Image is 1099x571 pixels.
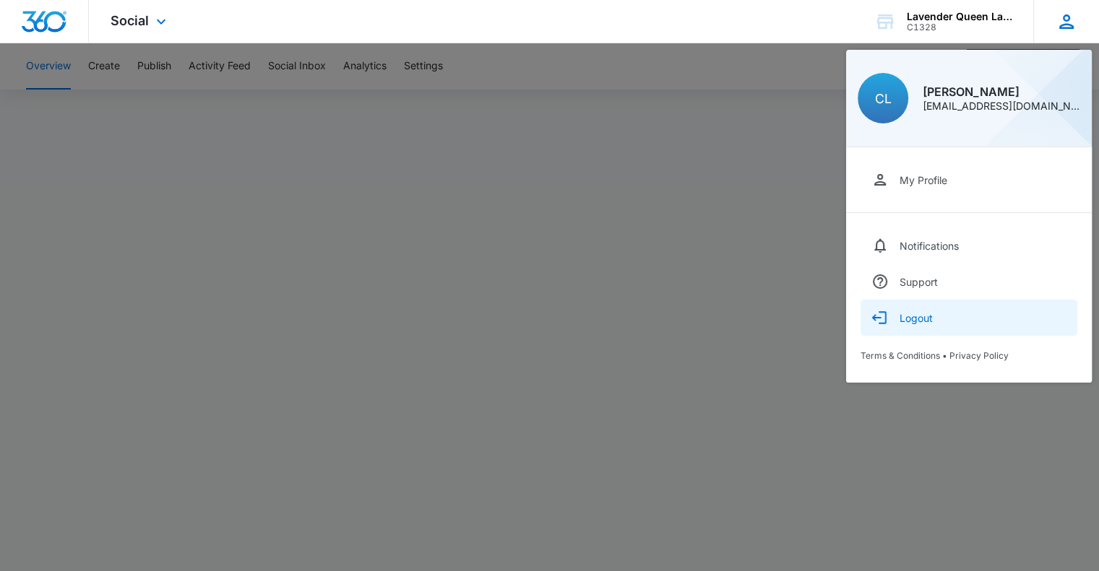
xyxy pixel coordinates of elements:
div: • [861,350,1077,361]
div: My Profile [900,174,947,186]
div: Logout [900,312,933,324]
a: Privacy Policy [949,350,1009,361]
button: Logout [861,300,1077,336]
a: Notifications [861,227,1077,263]
div: Support [900,276,938,288]
div: Notifications [900,240,959,252]
div: [EMAIL_ADDRESS][DOMAIN_NAME] [923,101,1080,111]
div: account name [907,11,1012,22]
div: account id [907,22,1012,32]
span: CL [875,91,892,106]
span: Social [111,13,149,28]
a: Support [861,263,1077,300]
a: Terms & Conditions [861,350,940,361]
a: My Profile [861,162,1077,198]
div: [PERSON_NAME] [923,86,1080,97]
